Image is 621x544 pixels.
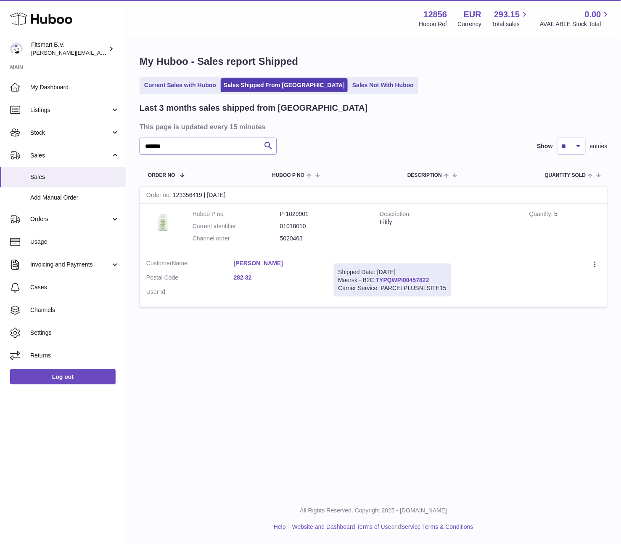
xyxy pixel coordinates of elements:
span: Orders [30,215,111,223]
div: Maersk - B2C: [334,264,451,297]
strong: Order no [146,192,173,200]
span: Huboo P no [272,173,304,178]
label: Show [537,142,553,150]
span: 0.00 [585,9,601,20]
img: 128561739542540.png [146,210,180,234]
span: Customer [146,260,172,267]
span: Quantity Sold [545,173,586,178]
span: Add Manual Order [30,194,119,202]
a: Website and Dashboard Terms of Use [292,524,391,531]
dd: 01018010 [280,222,367,230]
div: Currency [458,20,482,28]
div: Fitsmart B.V. [31,41,107,57]
span: My Dashboard [30,83,119,91]
li: and [289,523,473,531]
span: Listings [30,106,111,114]
dt: Current identifier [193,222,280,230]
span: Channels [30,306,119,314]
strong: EUR [464,9,481,20]
p: All Rights Reserved. Copyright 2025 - [DOMAIN_NAME] [133,507,614,515]
a: [PERSON_NAME] [234,259,321,267]
a: 293.15 Total sales [492,9,529,28]
div: Carrier Service: PARCELPLUSNLSITE15 [338,284,447,292]
div: Huboo Ref [419,20,447,28]
a: Sales Not With Huboo [349,78,417,92]
a: TYPQWPI00457822 [376,277,429,283]
a: Help [274,524,286,531]
img: jonathan@leaderoo.com [10,43,23,55]
a: 282 32 [234,274,321,282]
dt: Channel order [193,235,280,243]
div: 123356419 | [DATE] [140,187,607,204]
div: Fitify [380,218,517,226]
strong: 12856 [424,9,447,20]
h2: Last 3 months sales shipped from [GEOGRAPHIC_DATA] [140,102,368,114]
span: Settings [30,329,119,337]
dd: 5020463 [280,235,367,243]
span: Description [407,173,442,178]
a: 0.00 AVAILABLE Stock Total [540,9,611,28]
dt: User Id [146,288,234,296]
span: Stock [30,129,111,137]
h1: My Huboo - Sales report Shipped [140,55,608,68]
span: Sales [30,152,111,160]
a: Service Terms & Conditions [401,524,473,531]
dt: Huboo P no [193,210,280,218]
dd: P-1029901 [280,210,367,218]
td: 5 [523,204,607,253]
h3: This page is updated every 15 minutes [140,122,605,131]
div: Shipped Date: [DATE] [338,268,447,276]
dt: Name [146,259,234,269]
a: Sales Shipped From [GEOGRAPHIC_DATA] [221,78,348,92]
strong: Quantity [529,211,555,219]
span: Cases [30,283,119,291]
span: Order No [148,173,175,178]
span: Usage [30,238,119,246]
span: Invoicing and Payments [30,261,111,269]
strong: Description [380,211,411,219]
span: Sales [30,173,119,181]
a: Log out [10,369,116,384]
span: [PERSON_NAME][EMAIL_ADDRESS][DOMAIN_NAME] [31,49,169,56]
span: entries [590,142,608,150]
span: AVAILABLE Stock Total [540,20,611,28]
span: Total sales [492,20,529,28]
dt: Postal Code [146,274,234,284]
span: Returns [30,352,119,360]
span: 293.15 [494,9,520,20]
a: Current Sales with Huboo [141,78,219,92]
